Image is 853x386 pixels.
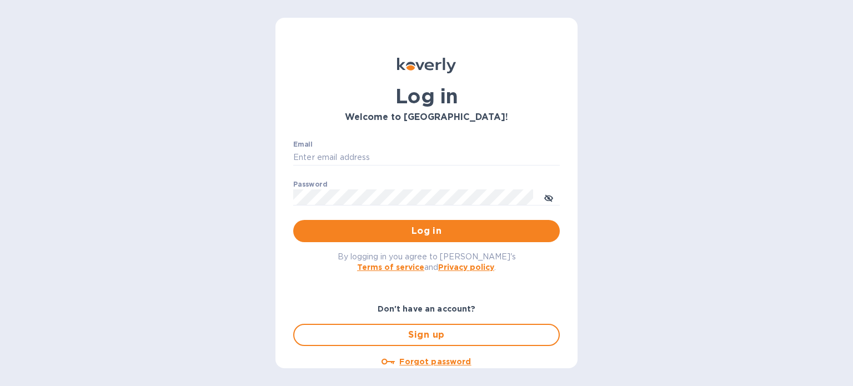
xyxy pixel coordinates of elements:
[293,149,560,166] input: Enter email address
[293,324,560,346] button: Sign up
[397,58,456,73] img: Koverly
[338,252,516,272] span: By logging in you agree to [PERSON_NAME]'s and .
[293,181,327,188] label: Password
[293,84,560,108] h1: Log in
[399,357,471,366] u: Forgot password
[293,141,313,148] label: Email
[293,220,560,242] button: Log in
[538,186,560,208] button: toggle password visibility
[303,328,550,342] span: Sign up
[293,112,560,123] h3: Welcome to [GEOGRAPHIC_DATA]!
[438,263,494,272] a: Privacy policy
[357,263,424,272] a: Terms of service
[378,304,476,313] b: Don't have an account?
[302,224,551,238] span: Log in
